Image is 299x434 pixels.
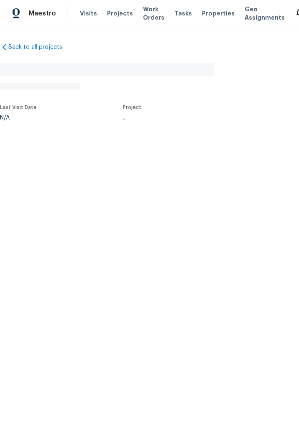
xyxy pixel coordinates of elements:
span: Visits [80,9,97,18]
span: Geo Assignments [245,5,285,22]
span: Tasks [174,10,192,16]
span: Maestro [28,9,56,18]
span: Work Orders [143,5,164,22]
span: Properties [202,9,235,18]
span: Projects [107,9,133,18]
div: ... [123,115,284,121]
span: Project [123,105,141,110]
